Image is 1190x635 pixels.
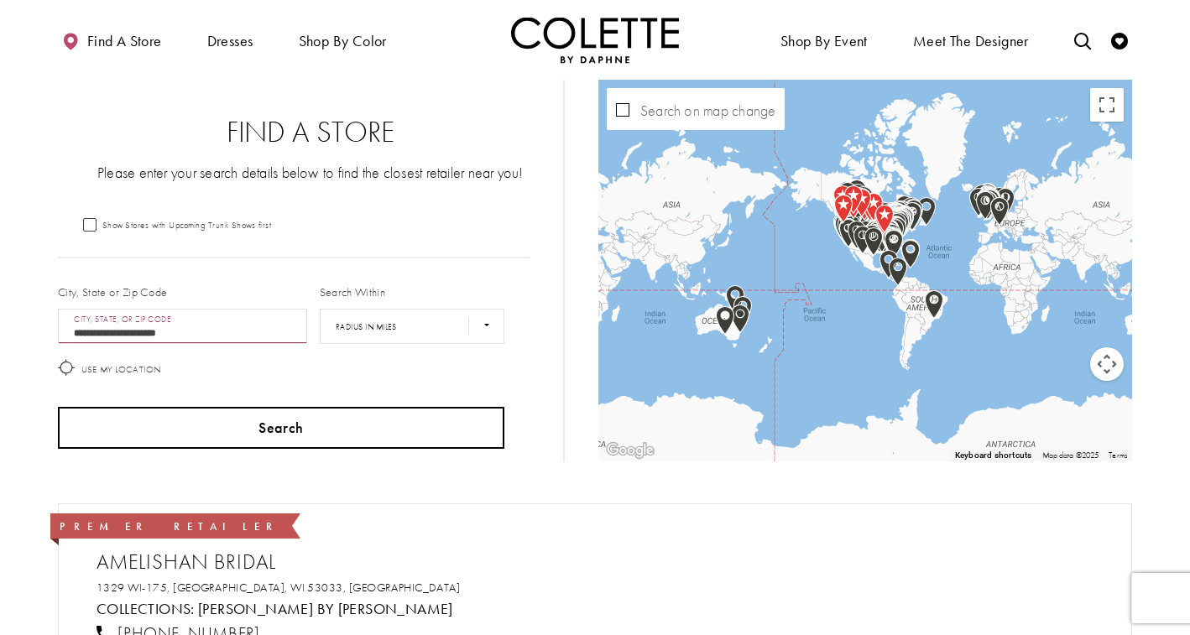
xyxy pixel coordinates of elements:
[87,33,162,49] span: Find a store
[97,549,1110,575] h2: Amelishan Bridal
[1090,347,1124,381] button: Map camera controls
[1109,450,1127,461] a: Terms (opens in new tab)
[776,17,872,63] span: Shop By Event
[203,17,258,63] span: Dresses
[299,33,387,49] span: Shop by color
[320,309,504,344] select: Radius In Miles
[320,284,385,300] label: Search Within
[1070,17,1095,63] a: Toggle search
[91,116,530,149] h2: Find a Store
[1090,88,1124,122] button: Toggle fullscreen view
[60,519,279,534] span: Premier Retailer
[295,17,391,63] span: Shop by color
[598,80,1132,461] div: Map with store locations
[58,284,168,300] label: City, State or Zip Code
[511,17,679,63] a: Visit Home Page
[1107,17,1132,63] a: Check Wishlist
[954,450,1031,461] button: Keyboard shortcuts
[58,407,504,449] button: Search
[91,162,530,183] p: Please enter your search details below to find the closest retailer near you!
[913,33,1029,49] span: Meet the designer
[603,440,658,461] img: Google
[780,33,868,49] span: Shop By Event
[909,17,1033,63] a: Meet the designer
[603,440,658,461] a: Open this area in Google Maps (opens a new window)
[198,599,453,618] a: Visit Colette by Daphne page - Opens in new tab
[511,17,679,63] img: Colette by Daphne
[207,33,253,49] span: Dresses
[58,17,165,63] a: Find a store
[97,599,195,618] span: Collections:
[58,309,307,344] input: City, State, or ZIP Code
[1042,450,1099,461] span: Map data ©2025
[97,580,461,595] a: Opens in new tab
